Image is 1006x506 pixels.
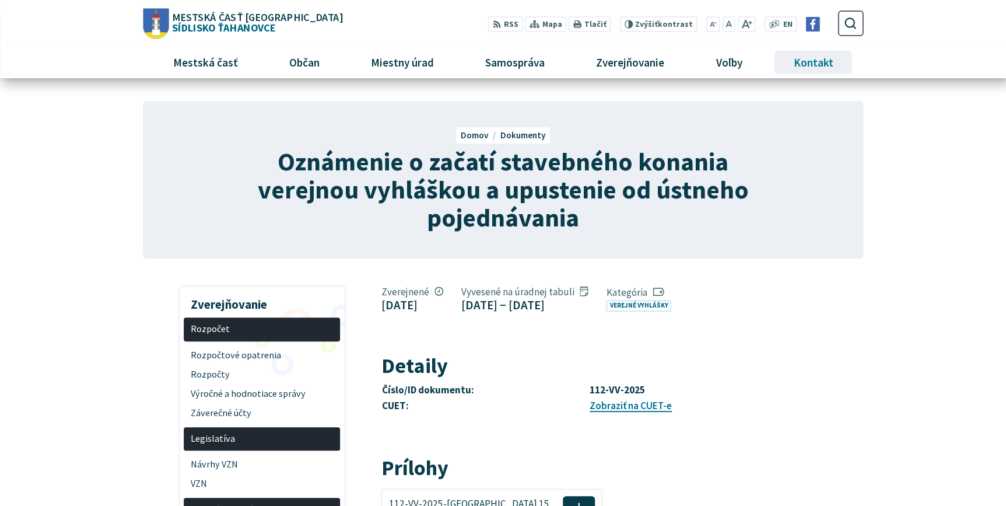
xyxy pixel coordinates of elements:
a: Dokumenty [500,130,546,141]
span: Mestská časť [GEOGRAPHIC_DATA] [172,12,342,22]
button: Tlačiť [569,16,611,32]
a: Rozpočet [184,317,340,341]
h2: Prílohy [381,456,774,480]
a: Logo Sídlisko Ťahanovce, prejsť na domovskú stránku. [143,8,342,39]
a: Občan [268,47,341,78]
h3: Zverejňovanie [184,288,340,313]
span: VZN [191,474,334,494]
a: Zverejňovanie [575,47,686,78]
span: Zverejnené [381,285,443,298]
figcaption: [DATE] − [DATE] [461,298,588,312]
span: Tlačiť [584,20,606,29]
button: Zvýšiťkontrast [619,16,697,32]
span: Návrhy VZN [191,455,334,474]
a: Mapa [525,16,566,32]
a: VZN [184,474,340,494]
figcaption: [DATE] [381,298,443,312]
span: Rozpočet [191,320,334,339]
span: Legislatíva [191,429,334,448]
span: Sídlisko Ťahanovce [169,12,342,33]
a: Samospráva [464,47,566,78]
button: Nastaviť pôvodnú veľkosť písma [722,16,735,32]
span: Občan [285,47,324,78]
a: Mestská časť [152,47,259,78]
span: Voľby [711,47,746,78]
a: Legislatíva [184,427,340,451]
a: Rozpočtové opatrenia [184,346,340,365]
span: Mestská časť [169,47,242,78]
a: Voľby [695,47,763,78]
span: Zvýšiť [635,19,658,29]
img: Prejsť na Facebook stránku [805,17,820,32]
span: Rozpočtové opatrenia [191,346,334,365]
span: kontrast [635,20,693,29]
img: Prejsť na domovskú stránku [143,8,169,39]
a: EN [780,19,795,31]
span: Kategória [606,286,676,299]
strong: 112-VV-2025 [590,383,645,396]
span: Mapa [542,19,562,31]
span: RSS [503,19,518,31]
span: Výročné a hodnotiace správy [191,384,334,403]
span: Rozpočty [191,365,334,384]
a: Zobraziť na CUET-e [590,399,672,412]
th: Číslo/ID dokumentu: [381,382,588,399]
span: Domov [460,130,488,141]
button: Zmenšiť veľkosť písma [706,16,720,32]
button: Zväčšiť veľkosť písma [737,16,755,32]
span: Vyvesené na úradnej tabuli [461,285,588,298]
span: EN [783,19,792,31]
a: Verejné vyhlášky [606,300,671,312]
h2: Detaily [381,354,774,378]
a: Domov [460,130,500,141]
a: Návrhy VZN [184,455,340,474]
a: Miestny úrad [349,47,455,78]
span: Oznámenie o začatí stavebného konania verejnou vyhláškou a upustenie od ústneho pojednávania [257,145,748,233]
a: Kontakt [772,47,854,78]
th: CUET: [381,398,588,414]
a: RSS [488,16,523,32]
a: Výročné a hodnotiace správy [184,384,340,403]
span: Samospráva [481,47,549,78]
span: Miestny úrad [366,47,438,78]
span: Záverečné účty [191,403,334,423]
span: Zverejňovanie [592,47,669,78]
a: Záverečné účty [184,403,340,423]
a: Rozpočty [184,365,340,384]
span: Kontakt [789,47,837,78]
